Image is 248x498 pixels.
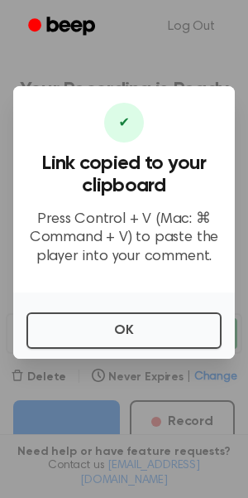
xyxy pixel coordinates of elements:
div: ✔ [104,103,144,143]
h3: Link copied to your clipboard [26,152,222,197]
a: Beep [17,11,110,43]
p: Press Control + V (Mac: ⌘ Command + V) to paste the player into your comment. [26,210,222,267]
a: Log Out [151,7,231,46]
button: OK [26,312,222,349]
